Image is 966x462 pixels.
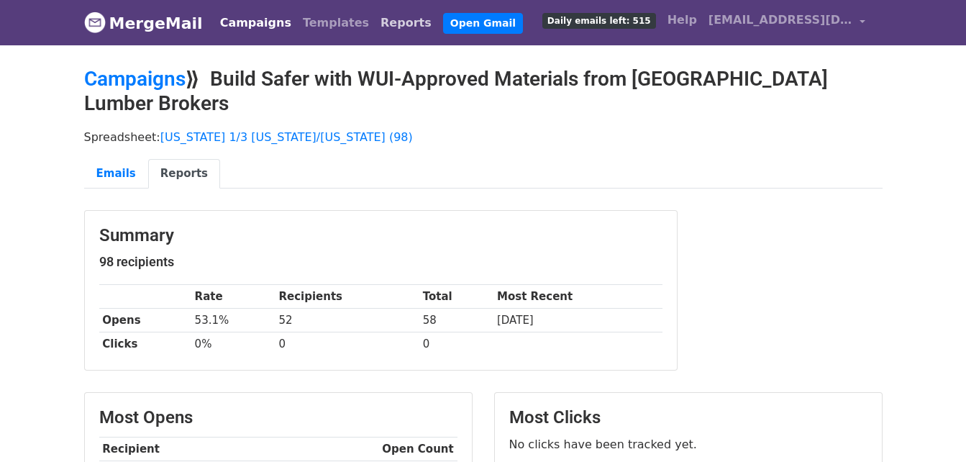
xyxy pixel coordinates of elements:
td: [DATE] [493,309,662,332]
td: 0 [275,332,419,356]
h3: Summary [99,225,662,246]
a: Reports [375,9,437,37]
a: Open Gmail [443,13,523,34]
td: 58 [419,309,493,332]
th: Rate [191,285,275,309]
a: Reports [148,159,220,189]
td: 0 [419,332,493,356]
th: Most Recent [493,285,662,309]
th: Total [419,285,493,309]
th: Clicks [99,332,191,356]
a: Templates [297,9,375,37]
a: [EMAIL_ADDRESS][DOMAIN_NAME] [703,6,871,40]
th: Recipients [275,285,419,309]
td: 52 [275,309,419,332]
h3: Most Opens [99,407,457,428]
th: Open Count [379,438,457,461]
a: Help [662,6,703,35]
h5: 98 recipients [99,254,662,270]
span: [EMAIL_ADDRESS][DOMAIN_NAME] [708,12,852,29]
a: Daily emails left: 515 [537,6,662,35]
a: Emails [84,159,148,189]
a: Campaigns [84,67,186,91]
th: Recipient [99,438,379,461]
span: Daily emails left: 515 [542,13,656,29]
a: [US_STATE] 1/3 [US_STATE]/[US_STATE] (98) [160,130,413,144]
p: No clicks have been tracked yet. [509,437,867,452]
p: Spreadsheet: [84,130,883,145]
a: MergeMail [84,8,203,38]
iframe: Chat Widget [894,393,966,462]
td: 0% [191,332,275,356]
td: 53.1% [191,309,275,332]
h2: ⟫ Build Safer with WUI-Approved Materials from [GEOGRAPHIC_DATA] Lumber Brokers [84,67,883,115]
th: Opens [99,309,191,332]
h3: Most Clicks [509,407,867,428]
a: Campaigns [214,9,297,37]
img: MergeMail logo [84,12,106,33]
